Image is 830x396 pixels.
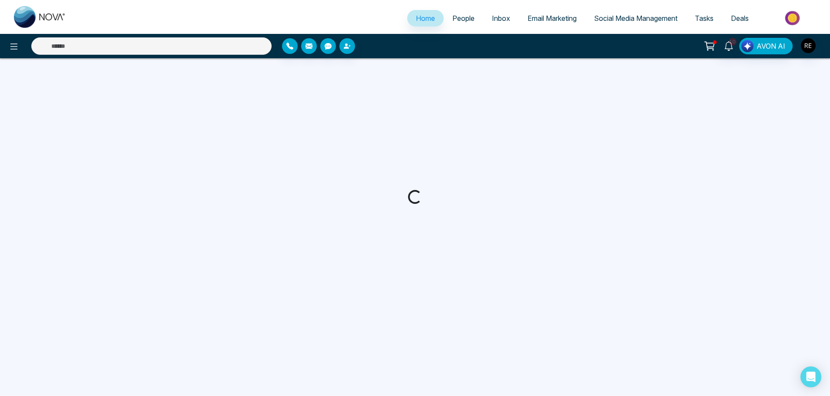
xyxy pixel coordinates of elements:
img: Lead Flow [741,40,754,52]
img: Nova CRM Logo [14,6,66,28]
a: Email Marketing [519,10,585,27]
span: People [452,14,475,23]
img: User Avatar [801,38,816,53]
a: 10 [718,38,739,53]
span: Tasks [695,14,714,23]
a: People [444,10,483,27]
span: 10 [729,38,737,46]
span: AVON AI [757,41,785,51]
img: Market-place.gif [762,8,825,28]
a: Social Media Management [585,10,686,27]
a: Home [407,10,444,27]
button: AVON AI [739,38,793,54]
span: Deals [731,14,749,23]
a: Tasks [686,10,722,27]
span: Social Media Management [594,14,677,23]
span: Home [416,14,435,23]
div: Open Intercom Messenger [800,366,821,387]
a: Deals [722,10,757,27]
a: Inbox [483,10,519,27]
span: Email Marketing [528,14,577,23]
span: Inbox [492,14,510,23]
